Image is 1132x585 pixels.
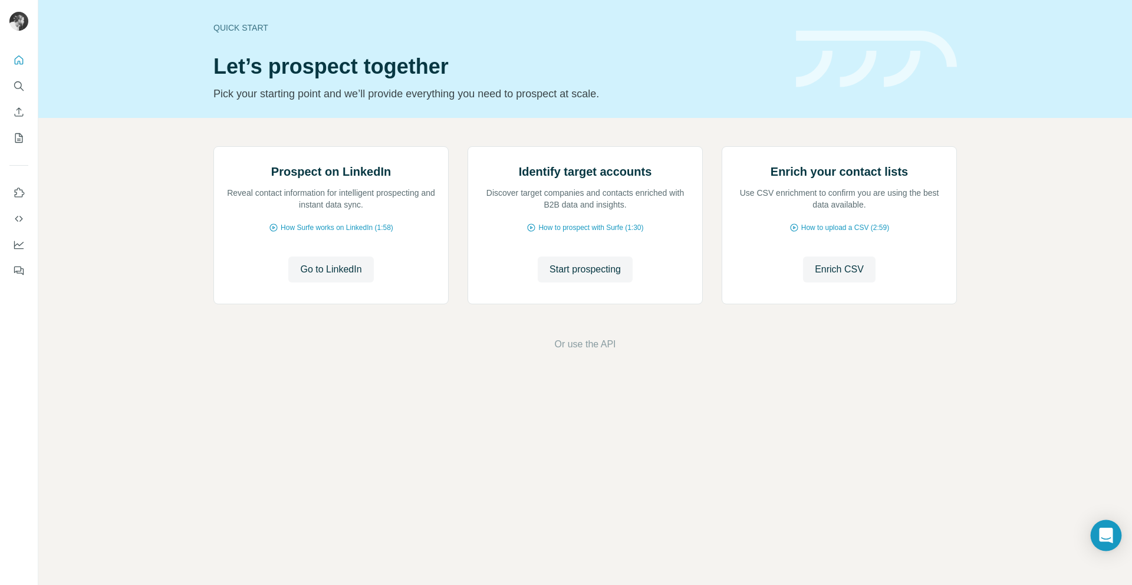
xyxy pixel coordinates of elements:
[281,222,393,233] span: How Surfe works on LinkedIn (1:58)
[213,86,782,102] p: Pick your starting point and we’ll provide everything you need to prospect at scale.
[1091,520,1122,551] div: Open Intercom Messenger
[803,257,876,282] button: Enrich CSV
[9,234,28,255] button: Dashboard
[815,262,864,277] span: Enrich CSV
[519,163,652,180] h2: Identify target accounts
[213,22,782,34] div: Quick start
[226,187,436,211] p: Reveal contact information for intelligent prospecting and instant data sync.
[271,163,391,180] h2: Prospect on LinkedIn
[549,262,621,277] span: Start prospecting
[9,127,28,149] button: My lists
[801,222,889,233] span: How to upload a CSV (2:59)
[554,337,616,351] button: Or use the API
[538,222,643,233] span: How to prospect with Surfe (1:30)
[480,187,690,211] p: Discover target companies and contacts enriched with B2B data and insights.
[9,260,28,281] button: Feedback
[796,31,957,88] img: banner
[771,163,908,180] h2: Enrich your contact lists
[9,208,28,229] button: Use Surfe API
[9,50,28,71] button: Quick start
[9,182,28,203] button: Use Surfe on LinkedIn
[300,262,361,277] span: Go to LinkedIn
[9,75,28,97] button: Search
[9,12,28,31] img: Avatar
[538,257,633,282] button: Start prospecting
[734,187,945,211] p: Use CSV enrichment to confirm you are using the best data available.
[9,101,28,123] button: Enrich CSV
[288,257,373,282] button: Go to LinkedIn
[213,55,782,78] h1: Let’s prospect together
